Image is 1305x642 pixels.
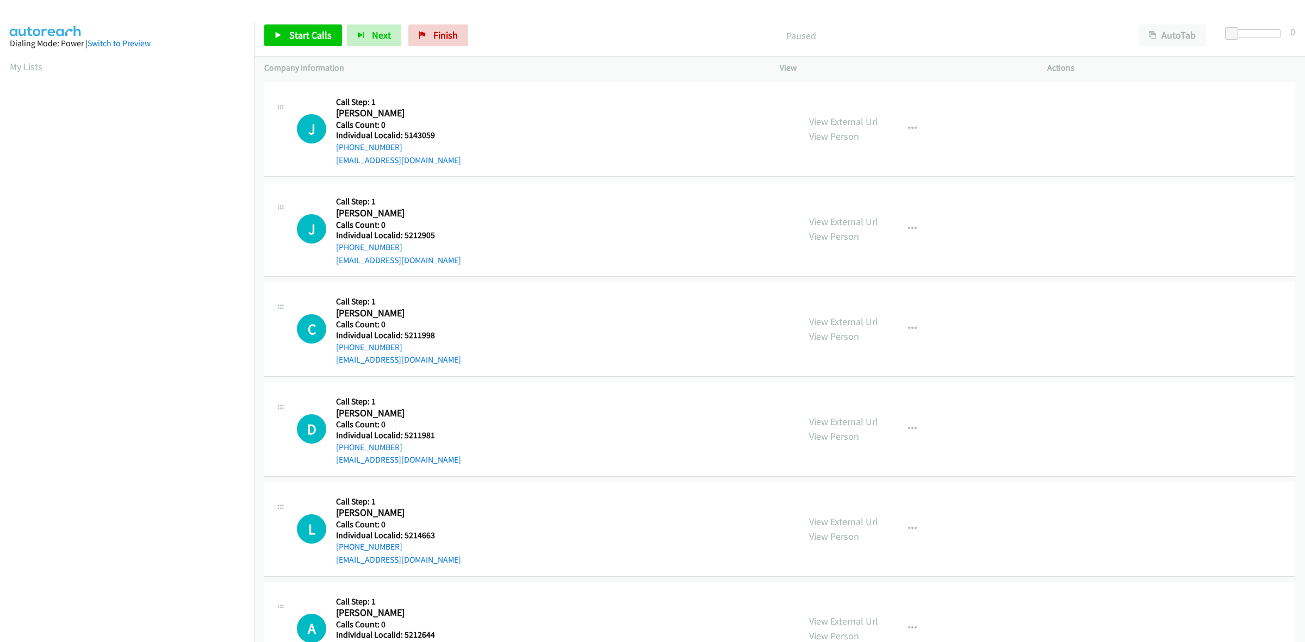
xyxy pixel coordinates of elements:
h1: J [297,114,326,144]
h5: Individual Localid: 5212905 [336,230,461,241]
a: View External Url [809,615,878,627]
h5: Calls Count: 0 [336,319,461,330]
span: Next [372,29,391,41]
a: [PHONE_NUMBER] [336,541,402,552]
div: The call is yet to be attempted [297,214,326,244]
h5: Call Step: 1 [336,396,461,407]
div: The call is yet to be attempted [297,414,326,444]
a: [PHONE_NUMBER] [336,342,402,352]
a: Start Calls [264,24,342,46]
p: Actions [1047,61,1295,74]
a: [EMAIL_ADDRESS][DOMAIN_NAME] [336,255,461,265]
div: The call is yet to be attempted [297,114,326,144]
button: AutoTab [1139,24,1206,46]
h2: [PERSON_NAME] [336,207,449,220]
div: The call is yet to be attempted [297,514,326,544]
a: [EMAIL_ADDRESS][DOMAIN_NAME] [336,155,461,165]
h5: Individual Localid: 5211998 [336,330,461,341]
a: [PHONE_NUMBER] [336,242,402,252]
h5: Calls Count: 0 [336,120,461,130]
a: [PHONE_NUMBER] [336,142,402,152]
a: Switch to Preview [88,38,151,48]
h2: [PERSON_NAME] [336,407,449,420]
h5: Calls Count: 0 [336,220,461,230]
iframe: Dialpad [10,84,254,600]
a: View Person [809,430,859,442]
a: [EMAIL_ADDRESS][DOMAIN_NAME] [336,454,461,465]
h1: D [297,414,326,444]
div: Delay between calls (in seconds) [1231,29,1281,38]
div: 0 [1290,24,1295,39]
a: View Person [809,130,859,142]
h1: C [297,314,326,344]
h1: L [297,514,326,544]
h5: Calls Count: 0 [336,419,461,430]
h5: Call Step: 1 [336,296,461,307]
a: [EMAIL_ADDRESS][DOMAIN_NAME] [336,554,461,565]
a: View External Url [809,415,878,428]
a: [EMAIL_ADDRESS][DOMAIN_NAME] [336,354,461,365]
a: View Person [809,530,859,543]
h5: Call Step: 1 [336,97,461,108]
a: Finish [408,24,468,46]
p: View [780,61,1028,74]
a: View External Url [809,115,878,128]
div: Dialing Mode: Power | [10,37,245,50]
a: [PHONE_NUMBER] [336,442,402,452]
a: View Person [809,330,859,342]
a: View External Url [809,315,878,328]
h2: [PERSON_NAME] [336,507,449,519]
h5: Call Step: 1 [336,596,461,607]
span: Start Calls [289,29,332,41]
h5: Individual Localid: 5214663 [336,530,461,541]
h5: Individual Localid: 5143059 [336,130,461,141]
h5: Call Step: 1 [336,196,461,207]
a: My Lists [10,60,42,73]
h5: Call Step: 1 [336,496,461,507]
h5: Individual Localid: 5211981 [336,430,461,441]
h5: Calls Count: 0 [336,519,461,530]
h1: J [297,214,326,244]
h2: [PERSON_NAME] [336,107,449,120]
p: Paused [483,28,1119,43]
h5: Individual Localid: 5212644 [336,629,461,640]
h5: Calls Count: 0 [336,619,461,630]
a: View Person [809,629,859,642]
h2: [PERSON_NAME] [336,607,449,619]
p: Company Information [264,61,760,74]
button: Next [347,24,401,46]
div: The call is yet to be attempted [297,314,326,344]
a: View Person [809,230,859,242]
a: View External Url [809,515,878,528]
a: View External Url [809,215,878,228]
h2: [PERSON_NAME] [336,307,449,320]
span: Finish [433,29,458,41]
